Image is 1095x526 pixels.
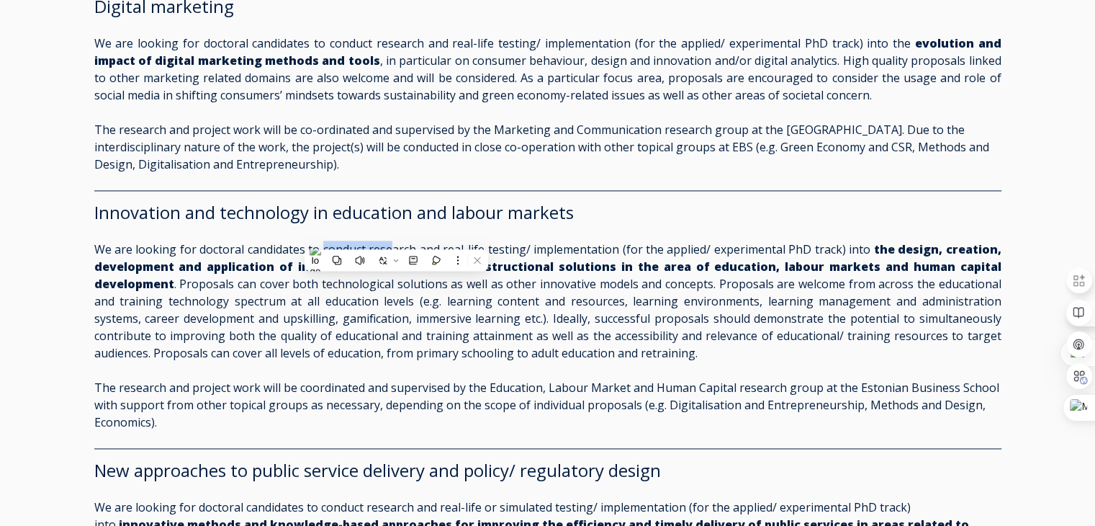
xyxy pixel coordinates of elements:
h2: Innovation and technology in education and labour markets [94,202,1001,223]
p: We are looking for doctoral candidates to conduct research and real-life testing/ implementation ... [94,241,1001,362]
strong: the design, creation, development and application of innovative educational and instructional sol... [94,241,1001,292]
h2: New approaches to public service delivery and policy/ regulatory design [94,460,1001,481]
p: The research and project work will be co-ordinated and supervised by the Marketing and Communicat... [94,121,1001,173]
strong: evolution and impact of digital marketing methods and tools [94,35,1001,68]
p: The research and project work will be coordinated and supervised by the Education, Labour Market ... [94,379,1001,431]
p: We are looking for doctoral candidates to conduct research and real-life testing/ implementation ... [94,35,1001,104]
